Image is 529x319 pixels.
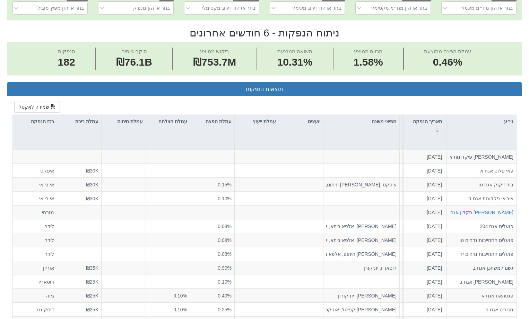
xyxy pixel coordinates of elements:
div: דיסקונט [16,306,54,313]
div: 0.40% [193,292,232,299]
span: ₪25K [86,293,98,299]
h3: תוצאות הנפקות [12,86,517,92]
div: 0.10% [193,195,232,202]
div: 0.10% [149,306,187,313]
span: ₪25K [86,307,98,312]
div: [PERSON_NAME], אלפא ביתא, קומפאס רוז [326,223,397,230]
span: 1.58% [354,55,383,70]
div: [PERSON_NAME] קפיטל, אוניקס, אי בי אי, אקסטרה מייל, יוניקורן [326,306,397,313]
span: ₪753.7M [193,56,236,68]
div: [DATE] [406,181,442,188]
span: תשואה ממוצעת [277,48,312,54]
div: [DATE] [406,153,442,160]
span: ₪30K [86,196,98,201]
div: בחר או הזן דירוג מקסימלי [202,5,255,11]
div: פועלים אגח 204 [450,223,513,230]
span: ₪25K [86,279,98,285]
div: איפקס, [PERSON_NAME] חיתום, [PERSON_NAME], יוניקורן, [PERSON_NAME] [326,181,397,188]
div: [PERSON_NAME] חיתום, אלפא ביתא, קומפאס רוז [326,251,397,258]
span: 0.46% [424,55,471,70]
div: [DATE] [406,292,442,299]
div: עמלת הצלחה [146,115,190,128]
div: 0.10% [149,292,187,299]
span: ביקוש ממוצע [200,48,229,54]
div: [DATE] [406,209,442,216]
div: 0.08% [193,237,232,244]
div: בחר או הזן דירוג מינימלי [292,5,341,11]
div: עמלת חיתום [102,115,146,128]
div: בתי זיקוק אגח טו [450,181,513,188]
div: אוריון [16,265,54,271]
div: מפיצי משנה [323,115,399,128]
div: גשם למשתכן אגח ב [450,265,513,271]
div: [DATE] [406,265,442,271]
div: 0.10% [193,278,232,285]
div: בחר או הזן מנפיק [133,5,170,11]
div: לידר [16,237,54,244]
div: בחר או הזן מפיץ מוביל [37,5,84,11]
div: רכז הנפקה [13,115,57,128]
span: היקף גיוסים [121,48,147,54]
div: [DATE] [406,195,442,202]
div: [PERSON_NAME], יוניקורון [326,292,397,299]
button: [PERSON_NAME] פקדון אגח ג [447,209,513,216]
div: 0.08% [193,251,232,258]
div: פאי פלוס אגח א [450,167,513,174]
div: [DATE] [406,223,442,230]
div: 0.90% [193,265,232,271]
div: [PERSON_NAME] פיקדונות אגח ד [450,153,513,160]
div: עמלת ריכוז [57,115,101,128]
span: ₪35K [86,265,98,271]
div: בחר או הזן מח״מ מקסימלי [371,5,427,11]
div: 0.15% [193,181,232,188]
div: 0.25% [193,306,232,313]
div: עמלת ייעוץ [235,115,279,128]
div: יועצים [279,115,323,128]
span: 182 [58,55,75,70]
div: מזרחי [16,209,54,216]
div: לידר [16,223,54,230]
div: רוסאריו, יוניקורן [326,265,397,271]
div: פועלים התחייבות נדחים יד [450,251,513,258]
div: איביאי פקדונות אגח ד [450,195,513,202]
div: לידר [16,251,54,258]
div: ני״ע [447,115,516,128]
div: אי בי אי [16,195,54,202]
div: [DATE] [406,167,442,174]
div: [DATE] [406,237,442,244]
div: עמלת הפצה [190,115,234,128]
div: פנטהאוז אגח א [450,292,513,299]
span: מרווח ממוצע [354,48,382,54]
div: גיזה [16,292,54,299]
span: עמלת הפצה ממוצעת [424,48,471,54]
div: פועלים התחייבות נדחים טו [450,237,513,244]
div: [PERSON_NAME] אגח ב [450,278,513,285]
div: אי בי אי [16,181,54,188]
button: שמירה לאקסל [14,101,60,113]
div: [PERSON_NAME], אלפא ביתא, קומפאס רוז [326,237,397,244]
h2: ניתוח הנפקות - 6 חודשים אחרונים [7,27,522,39]
span: ₪76.1B [116,56,152,68]
div: איפקס [16,167,54,174]
span: 10.31% [277,55,313,70]
div: [DATE] [406,306,442,313]
div: 0.08% [193,223,232,230]
div: רוסאריו [16,278,54,285]
div: בחר או הזן מח״מ מינמלי [461,5,513,11]
span: ₪30K [86,168,98,174]
span: הנפקות [58,48,75,54]
div: תאריך הנפקה [404,115,446,136]
div: [DATE] [406,278,442,285]
div: מגוריט אגח ח [450,306,513,313]
span: ₪30K [86,182,98,187]
div: [DATE] [406,251,442,258]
